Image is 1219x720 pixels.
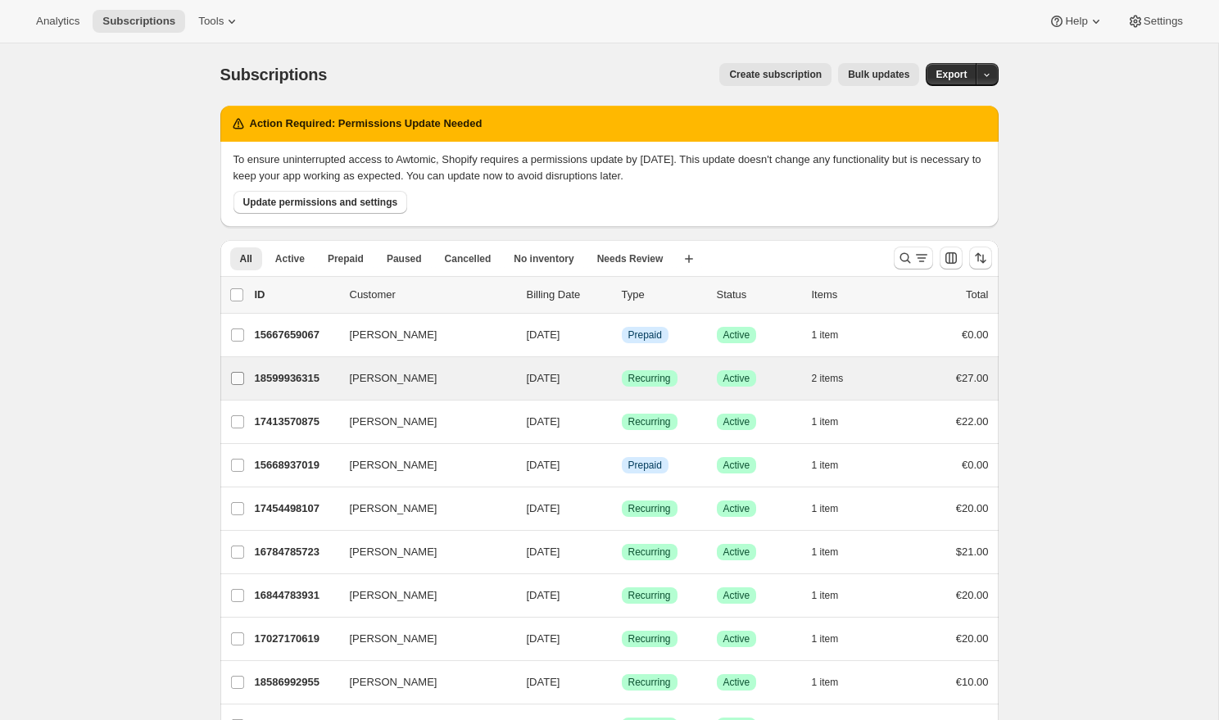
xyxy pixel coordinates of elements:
[255,671,989,694] div: 18586992955[PERSON_NAME][DATE]SuccessRecurringSuccessActive1 item€10.00
[723,502,750,515] span: Active
[340,365,504,392] button: [PERSON_NAME]
[1039,10,1113,33] button: Help
[255,631,337,647] p: 17027170619
[812,324,857,346] button: 1 item
[255,584,989,607] div: 16844783931[PERSON_NAME][DATE]SuccessRecurringSuccessActive1 item€20.00
[838,63,919,86] button: Bulk updates
[812,459,839,472] span: 1 item
[723,676,750,689] span: Active
[812,287,894,303] div: Items
[233,191,408,214] button: Update permissions and settings
[956,415,989,428] span: €22.00
[102,15,175,28] span: Subscriptions
[350,457,437,473] span: [PERSON_NAME]
[514,252,573,265] span: No inventory
[527,372,560,384] span: [DATE]
[255,370,337,387] p: 18599936315
[255,627,989,650] div: 17027170619[PERSON_NAME][DATE]SuccessRecurringSuccessActive1 item€20.00
[969,247,992,269] button: Sort the results
[255,500,337,517] p: 17454498107
[926,63,977,86] button: Export
[243,196,398,209] span: Update permissions and settings
[717,287,799,303] p: Status
[622,287,704,303] div: Type
[350,674,437,691] span: [PERSON_NAME]
[812,415,839,428] span: 1 item
[628,459,662,472] span: Prepaid
[812,589,839,602] span: 1 item
[956,632,989,645] span: €20.00
[527,676,560,688] span: [DATE]
[628,632,671,645] span: Recurring
[328,252,364,265] span: Prepaid
[812,367,862,390] button: 2 items
[36,15,79,28] span: Analytics
[527,589,560,601] span: [DATE]
[719,63,832,86] button: Create subscription
[340,409,504,435] button: [PERSON_NAME]
[812,410,857,433] button: 1 item
[956,372,989,384] span: €27.00
[894,247,933,269] button: Search and filter results
[527,546,560,558] span: [DATE]
[628,676,671,689] span: Recurring
[93,10,185,33] button: Subscriptions
[340,539,504,565] button: [PERSON_NAME]
[188,10,250,33] button: Tools
[445,252,492,265] span: Cancelled
[255,327,337,343] p: 15667659067
[812,502,839,515] span: 1 item
[220,66,328,84] span: Subscriptions
[527,328,560,341] span: [DATE]
[956,676,989,688] span: €10.00
[812,328,839,342] span: 1 item
[350,544,437,560] span: [PERSON_NAME]
[255,324,989,346] div: 15667659067[PERSON_NAME][DATE]InfoPrepaidSuccessActive1 item€0.00
[628,589,671,602] span: Recurring
[812,632,839,645] span: 1 item
[255,497,989,520] div: 17454498107[PERSON_NAME][DATE]SuccessRecurringSuccessActive1 item€20.00
[255,410,989,433] div: 17413570875[PERSON_NAME][DATE]SuccessRecurringSuccessActive1 item€22.00
[1117,10,1193,33] button: Settings
[340,669,504,695] button: [PERSON_NAME]
[255,587,337,604] p: 16844783931
[255,454,989,477] div: 15668937019[PERSON_NAME][DATE]InfoPrepaidSuccessActive1 item€0.00
[962,459,989,471] span: €0.00
[729,68,822,81] span: Create subscription
[962,328,989,341] span: €0.00
[723,589,750,602] span: Active
[628,546,671,559] span: Recurring
[723,328,750,342] span: Active
[812,454,857,477] button: 1 item
[597,252,664,265] span: Needs Review
[198,15,224,28] span: Tools
[255,457,337,473] p: 15668937019
[628,372,671,385] span: Recurring
[527,632,560,645] span: [DATE]
[255,541,989,564] div: 16784785723[PERSON_NAME][DATE]SuccessRecurringSuccessActive1 item$21.00
[628,415,671,428] span: Recurring
[812,372,844,385] span: 2 items
[723,459,750,472] span: Active
[350,631,437,647] span: [PERSON_NAME]
[940,247,963,269] button: Customize table column order and visibility
[1065,15,1087,28] span: Help
[936,68,967,81] span: Export
[812,546,839,559] span: 1 item
[723,632,750,645] span: Active
[676,247,702,270] button: Create new view
[812,541,857,564] button: 1 item
[350,587,437,604] span: [PERSON_NAME]
[966,287,988,303] p: Total
[350,370,437,387] span: [PERSON_NAME]
[956,502,989,514] span: €20.00
[350,414,437,430] span: [PERSON_NAME]
[1144,15,1183,28] span: Settings
[812,676,839,689] span: 1 item
[723,415,750,428] span: Active
[812,627,857,650] button: 1 item
[527,459,560,471] span: [DATE]
[527,287,609,303] p: Billing Date
[255,414,337,430] p: 17413570875
[340,496,504,522] button: [PERSON_NAME]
